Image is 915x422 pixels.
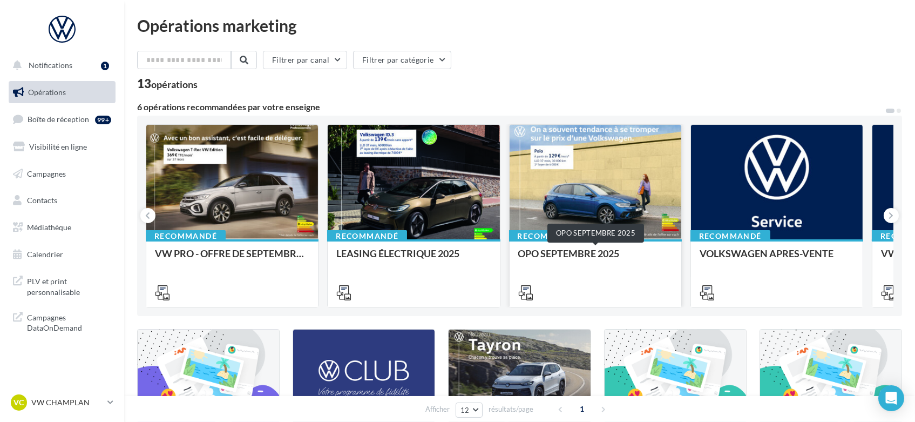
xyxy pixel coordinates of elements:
[155,248,309,270] div: VW PRO - OFFRE DE SEPTEMBRE 25
[690,230,770,242] div: Recommandé
[6,189,118,212] a: Contacts
[353,51,451,69] button: Filtrer par catégorie
[6,306,118,338] a: Campagnes DataOnDemand
[547,224,644,243] div: OPO SEPTEMBRE 2025
[28,115,89,124] span: Boîte de réception
[460,406,470,414] span: 12
[27,274,111,297] span: PLV et print personnalisable
[263,51,347,69] button: Filtrer par canal
[29,142,87,151] span: Visibilité en ligne
[137,103,885,111] div: 6 opérations recommandées par votre enseigne
[327,230,407,242] div: Recommandé
[27,250,63,259] span: Calendrier
[28,88,66,97] span: Opérations
[6,108,118,131] a: Boîte de réception99+
[27,169,66,178] span: Campagnes
[456,403,483,418] button: 12
[509,230,589,242] div: Recommandé
[27,196,57,205] span: Contacts
[6,163,118,185] a: Campagnes
[27,223,71,232] span: Médiathèque
[878,385,904,411] div: Open Intercom Messenger
[31,397,103,408] p: VW CHAMPLAN
[95,116,111,124] div: 99+
[101,62,109,70] div: 1
[6,243,118,266] a: Calendrier
[146,230,226,242] div: Recommandé
[14,397,24,408] span: VC
[518,248,673,270] div: OPO SEPTEMBRE 2025
[425,404,450,414] span: Afficher
[137,78,198,90] div: 13
[6,216,118,239] a: Médiathèque
[6,54,113,77] button: Notifications 1
[573,400,591,418] span: 1
[151,79,198,89] div: opérations
[6,270,118,302] a: PLV et print personnalisable
[700,248,854,270] div: VOLKSWAGEN APRES-VENTE
[29,61,72,70] span: Notifications
[27,310,111,333] span: Campagnes DataOnDemand
[9,392,116,413] a: VC VW CHAMPLAN
[489,404,533,414] span: résultats/page
[336,248,491,270] div: LEASING ÉLECTRIQUE 2025
[6,81,118,104] a: Opérations
[137,17,902,34] div: Opérations marketing
[6,136,118,158] a: Visibilité en ligne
